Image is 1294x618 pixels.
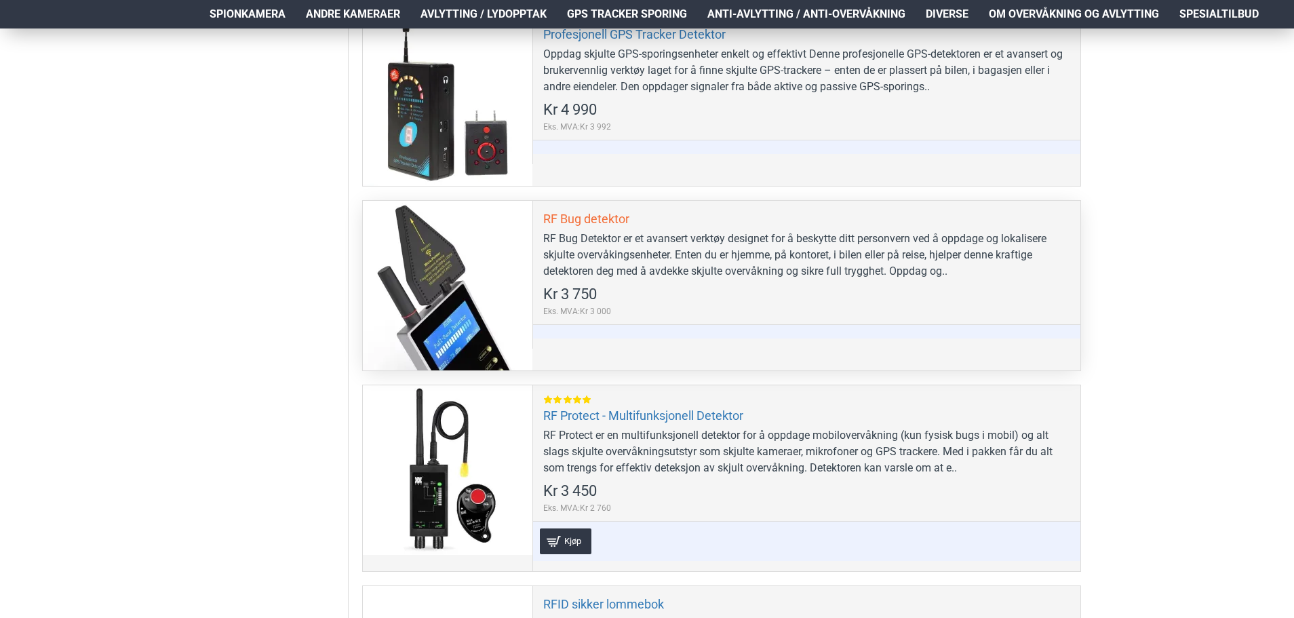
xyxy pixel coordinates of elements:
div: Oppdag skjulte GPS-sporingsenheter enkelt og effektivt Denne profesjonelle GPS-detektoren er et a... [543,46,1070,95]
div: RF Protect er en multifunksjonell detektor for å oppdage mobilovervåkning (kun fysisk bugs i mobi... [543,427,1070,476]
a: Profesjonell GPS Tracker Detektor Profesjonell GPS Tracker Detektor [363,16,532,186]
span: Spionkamera [210,6,286,22]
span: Kr 3 750 [543,287,597,302]
span: Kr 3 450 [543,484,597,499]
a: RFID sikker lommebok [543,596,664,612]
span: Diverse [926,6,968,22]
span: Kjøp [561,537,585,545]
span: Eks. MVA:Kr 3 992 [543,121,611,133]
span: Anti-avlytting / Anti-overvåkning [707,6,905,22]
span: Eks. MVA:Kr 2 760 [543,502,611,514]
a: RF Bug detektor RF Bug detektor [363,201,532,370]
span: Kr 4 990 [543,102,597,117]
a: RF Protect - Multifunksjonell Detektor RF Protect - Multifunksjonell Detektor [363,385,532,555]
span: Avlytting / Lydopptak [420,6,547,22]
a: Profesjonell GPS Tracker Detektor [543,26,726,42]
span: GPS Tracker Sporing [567,6,687,22]
span: Eks. MVA:Kr 3 000 [543,305,611,317]
a: RF Bug detektor [543,211,629,227]
span: Andre kameraer [306,6,400,22]
span: Om overvåkning og avlytting [989,6,1159,22]
span: Spesialtilbud [1179,6,1259,22]
a: RF Protect - Multifunksjonell Detektor [543,408,743,423]
div: RF Bug Detektor er et avansert verktøy designet for å beskytte ditt personvern ved å oppdage og l... [543,231,1070,279]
